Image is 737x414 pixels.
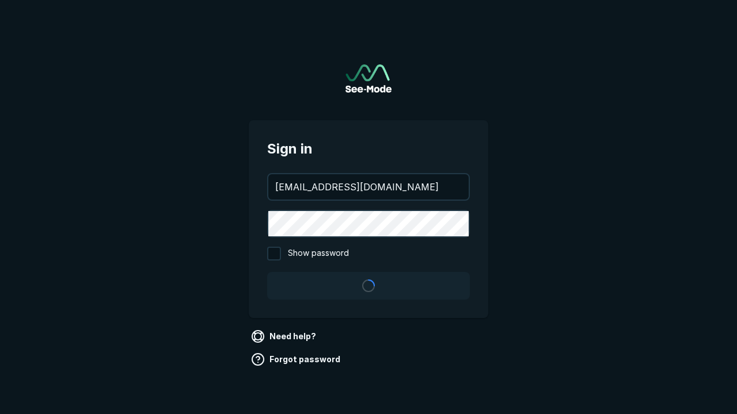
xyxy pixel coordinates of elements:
img: See-Mode Logo [345,64,392,93]
a: Need help? [249,327,321,346]
a: Forgot password [249,350,345,369]
span: Sign in [267,139,470,159]
a: Go to sign in [345,64,392,93]
span: Show password [288,247,349,260]
input: your@email.com [268,174,469,200]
